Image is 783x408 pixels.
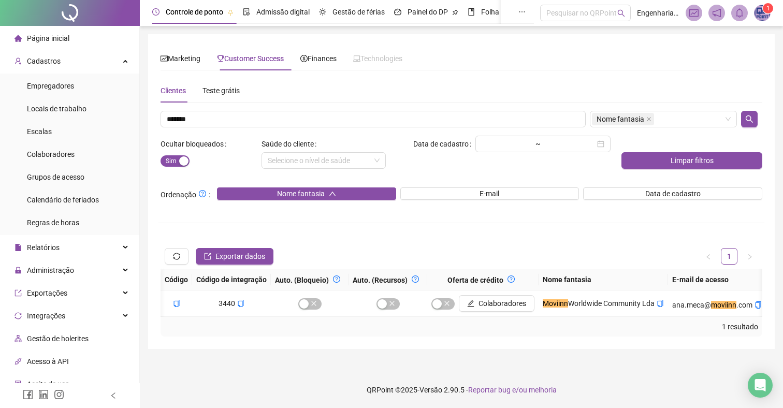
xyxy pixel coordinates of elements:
span: copy [237,300,244,307]
label: Data de cadastro [413,136,475,152]
th: Nome fantasia [539,269,668,290]
div: 1 resultado [165,321,758,332]
span: user-add [15,57,22,65]
label: Ocultar bloqueados [161,136,230,152]
span: Nome fantasia [277,188,325,199]
button: Nome fantasiaup [217,187,396,200]
button: E-mail [400,187,579,200]
mark: moviinn [711,301,736,309]
span: export [204,253,211,260]
span: E-mail [480,188,499,199]
span: 1 [766,5,770,12]
span: Finances [300,54,337,63]
label: Saúde do cliente [262,136,321,152]
footer: QRPoint © 2025 - 2.90.5 - [140,372,783,408]
li: Página anterior [700,248,717,265]
span: lock [15,267,22,274]
span: Regras de horas [27,218,79,227]
span: pushpin [227,9,234,16]
span: facebook [23,389,33,400]
span: pushpin [452,9,458,16]
span: copy [657,300,664,307]
button: question-circle [503,273,519,285]
sup: Atualize o seu contato no menu Meus Dados [763,3,773,13]
span: api [15,358,22,365]
span: question-circle [333,275,340,283]
span: laptop [353,55,360,62]
button: question-circle [329,273,344,285]
span: Technologies [353,54,402,63]
span: ellipsis [518,8,526,16]
span: Colaboradores [479,298,526,309]
span: Controle de ponto [166,8,223,16]
button: Colaboradores [459,295,534,312]
span: copy [173,300,180,307]
span: Gestão de holerites [27,334,89,343]
span: Customer Success [217,54,284,63]
span: Data de cadastro [645,188,701,199]
span: trophy [217,55,224,62]
span: bell [735,8,744,18]
div: Teste grátis [202,85,240,96]
th: Código de integração [192,269,271,290]
span: left [110,392,117,399]
button: copiar [173,298,180,309]
div: ~ [531,140,545,148]
span: Ordenação : [161,187,210,200]
span: Locais de trabalho [27,105,86,113]
a: 1 [721,249,737,264]
span: Relatórios [27,243,60,252]
span: edit [467,300,474,307]
span: file-done [243,8,250,16]
span: Nome fantasia [592,113,654,125]
span: dollar [300,55,308,62]
span: Exportar dados [215,251,265,262]
span: Cadastros [27,57,61,65]
span: search [617,9,625,17]
button: left [700,248,717,265]
span: question-circle [412,275,419,283]
button: Data de cadastro [583,187,762,200]
span: question-circle [508,275,515,283]
li: Próxima página [742,248,758,265]
div: Auto. (Recursos) [353,273,423,286]
span: file [15,244,22,251]
span: fund [161,55,168,62]
button: Exportar dados [196,248,273,265]
span: .com [736,301,752,309]
li: 1 [721,248,737,265]
button: sync [165,248,189,265]
span: Nome fantasia [597,113,644,125]
th: E-mail de acesso [668,269,782,290]
span: apartment [15,335,22,342]
button: copiar [657,298,664,309]
button: copiar [755,299,762,311]
img: 7717 [755,5,770,21]
span: close [646,116,651,122]
span: notification [712,8,721,18]
span: Gestão de férias [332,8,385,16]
span: Grupos de acesso [27,173,84,181]
span: 3440 [219,299,244,308]
span: ana.meca@ [672,301,711,309]
span: Engenharia - QRPoint [637,7,679,19]
span: sync [173,253,180,260]
span: Worldwide Community Lda [568,299,655,308]
div: Oferta de crédito [431,273,534,286]
span: Exportações [27,289,67,297]
span: Empregadores [27,82,74,90]
span: copy [755,301,762,309]
span: Limpar filtros [671,155,714,166]
span: clock-circle [152,8,160,16]
span: Calendário de feriados [27,196,99,204]
button: right [742,248,758,265]
span: Administração [27,266,74,274]
span: instagram [54,389,64,400]
span: Página inicial [27,34,69,42]
button: Limpar filtros [621,152,762,169]
mark: Moviinn [543,299,568,308]
span: Folha de pagamento [481,8,547,16]
span: Painel do DP [408,8,448,16]
span: Integrações [27,312,65,320]
span: Aceite de uso [27,380,69,388]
